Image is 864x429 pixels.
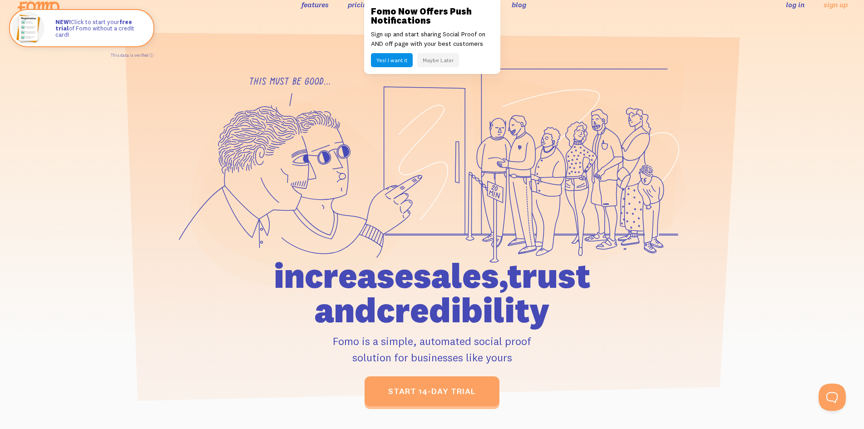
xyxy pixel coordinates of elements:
[371,7,494,25] h3: Fomo Now Offers Push Notifications
[371,53,413,67] button: Yes! I want it
[819,384,846,411] iframe: Help Scout Beacon - Open
[12,12,44,44] img: Fomo
[365,376,499,406] a: start 14-day trial
[55,19,144,38] p: Click to start your of Fomo without a credit card!
[222,258,642,327] h1: increase sales, trust and credibility
[55,18,71,25] strong: NEW!
[222,333,642,365] p: Fomo is a simple, automated social proof solution for businesses like yours
[55,18,132,32] strong: free trial
[371,30,494,49] p: Sign up and start sharing Social Proof on AND off page with your best customers
[111,53,153,58] a: This data is verified ⓘ
[417,53,459,67] button: Maybe Later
